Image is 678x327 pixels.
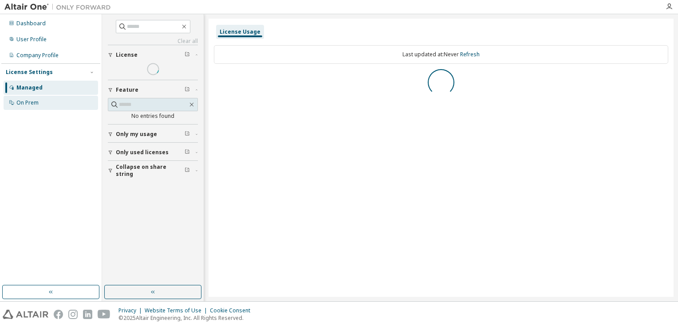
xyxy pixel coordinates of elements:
[220,28,260,35] div: License Usage
[3,310,48,319] img: altair_logo.svg
[118,307,145,314] div: Privacy
[185,167,190,174] span: Clear filter
[185,131,190,138] span: Clear filter
[68,310,78,319] img: instagram.svg
[116,86,138,93] span: Feature
[108,38,198,45] a: Clear all
[16,84,43,91] div: Managed
[116,51,138,58] span: License
[108,143,198,162] button: Only used licenses
[185,86,190,93] span: Clear filter
[83,310,92,319] img: linkedin.svg
[460,51,480,58] a: Refresh
[214,45,668,64] div: Last updated at: Never
[98,310,110,319] img: youtube.svg
[116,163,185,178] span: Collapse on share string
[108,125,198,144] button: Only my usage
[6,69,53,76] div: License Settings
[116,149,169,156] span: Only used licenses
[16,20,46,27] div: Dashboard
[108,80,198,100] button: Feature
[16,99,39,106] div: On Prem
[145,307,210,314] div: Website Terms of Use
[54,310,63,319] img: facebook.svg
[4,3,115,12] img: Altair One
[210,307,256,314] div: Cookie Consent
[116,131,157,138] span: Only my usage
[108,113,198,120] div: No entries found
[185,51,190,58] span: Clear filter
[16,52,59,59] div: Company Profile
[16,36,47,43] div: User Profile
[185,149,190,156] span: Clear filter
[108,45,198,65] button: License
[108,161,198,180] button: Collapse on share string
[118,314,256,322] p: © 2025 Altair Engineering, Inc. All Rights Reserved.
